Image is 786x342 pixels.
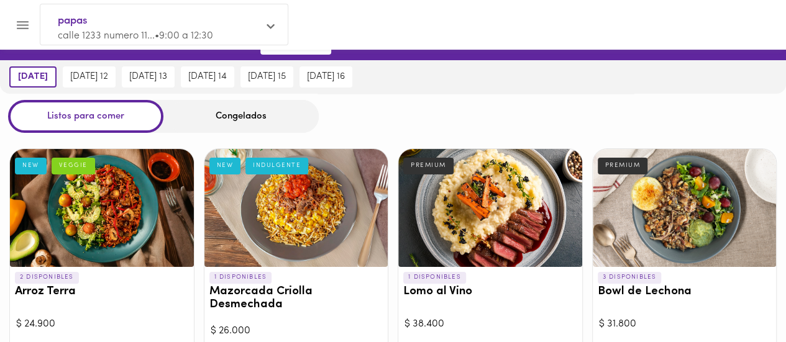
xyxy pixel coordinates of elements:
div: Arroz Terra [10,149,194,267]
button: [DATE] 15 [240,66,293,88]
p: 2 DISPONIBLES [15,272,79,283]
span: [DATE] [18,71,48,83]
div: Lomo al Vino [398,149,582,267]
div: VEGGIE [52,158,95,174]
div: Congelados [163,100,319,133]
span: papas [58,13,258,29]
button: [DATE] 14 [181,66,234,88]
span: calle 1233 numero 11... • 9:00 a 12:30 [58,31,213,41]
button: [DATE] 12 [63,66,116,88]
div: Listos para comer [8,100,163,133]
span: [DATE] 15 [248,71,286,83]
div: $ 38.400 [404,317,576,331]
p: 3 DISPONIBLES [598,272,662,283]
p: 1 DISPONIBLES [403,272,466,283]
div: PREMIUM [598,158,648,174]
span: [DATE] 16 [307,71,345,83]
div: Bowl de Lechona [593,149,777,267]
iframe: Messagebird Livechat Widget [714,270,774,330]
button: [DATE] [9,66,57,88]
div: INDULGENTE [245,158,308,174]
h3: Bowl de Lechona [598,286,772,299]
span: [DATE] 14 [188,71,227,83]
div: NEW [209,158,241,174]
div: Mazorcada Criolla Desmechada [204,149,388,267]
span: [DATE] 12 [70,71,108,83]
div: PREMIUM [403,158,454,174]
button: [DATE] 13 [122,66,175,88]
div: $ 31.800 [599,317,770,331]
p: 1 DISPONIBLES [209,272,272,283]
span: [DATE] 13 [129,71,167,83]
div: NEW [15,158,47,174]
button: [DATE] 16 [299,66,352,88]
div: $ 24.900 [16,317,188,331]
button: Menu [7,10,38,40]
div: $ 26.000 [211,324,382,338]
h3: Arroz Terra [15,286,189,299]
h3: Lomo al Vino [403,286,577,299]
h3: Mazorcada Criolla Desmechada [209,286,383,312]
